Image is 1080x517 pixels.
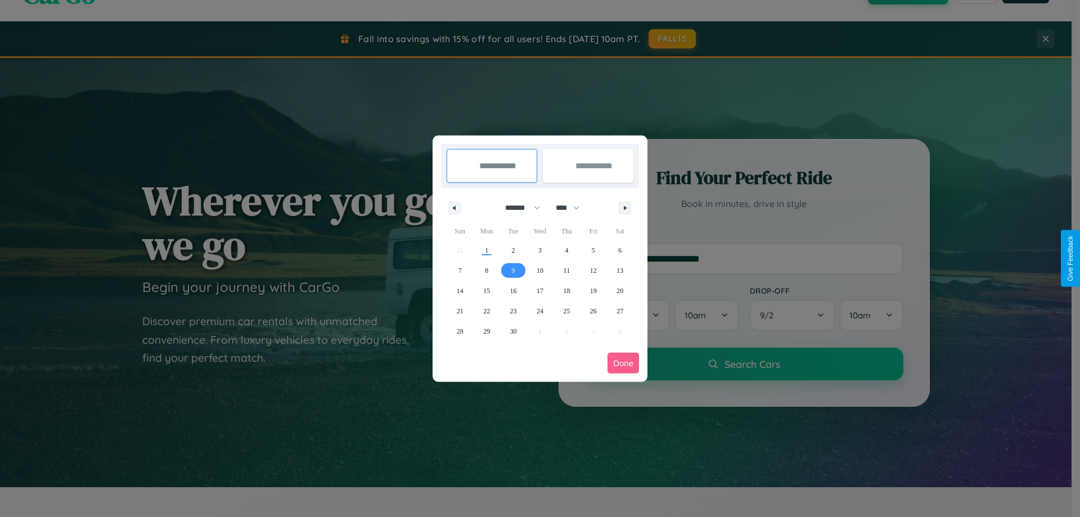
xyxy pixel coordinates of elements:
[500,301,526,321] button: 23
[512,240,515,260] span: 2
[592,240,595,260] span: 5
[500,321,526,341] button: 30
[1066,236,1074,281] div: Give Feedback
[473,321,499,341] button: 29
[447,301,473,321] button: 21
[580,260,606,281] button: 12
[457,321,463,341] span: 28
[473,281,499,301] button: 15
[526,301,553,321] button: 24
[473,240,499,260] button: 1
[500,281,526,301] button: 16
[607,240,633,260] button: 6
[580,301,606,321] button: 26
[607,281,633,301] button: 20
[526,260,553,281] button: 10
[458,260,462,281] span: 7
[563,281,570,301] span: 18
[526,240,553,260] button: 3
[447,281,473,301] button: 14
[553,240,580,260] button: 4
[616,260,623,281] span: 13
[510,321,517,341] span: 30
[580,281,606,301] button: 19
[447,260,473,281] button: 7
[607,353,639,374] button: Done
[537,260,543,281] span: 10
[553,222,580,240] span: Thu
[500,240,526,260] button: 2
[565,240,568,260] span: 4
[483,321,490,341] span: 29
[526,281,553,301] button: 17
[580,222,606,240] span: Fri
[526,222,553,240] span: Wed
[607,260,633,281] button: 13
[616,301,623,321] span: 27
[537,301,543,321] span: 24
[590,281,597,301] span: 19
[607,301,633,321] button: 27
[510,301,517,321] span: 23
[457,301,463,321] span: 21
[500,260,526,281] button: 9
[483,301,490,321] span: 22
[473,260,499,281] button: 8
[500,222,526,240] span: Tue
[537,281,543,301] span: 17
[553,301,580,321] button: 25
[485,260,488,281] span: 8
[618,240,622,260] span: 6
[510,281,517,301] span: 16
[564,260,570,281] span: 11
[473,222,499,240] span: Mon
[538,240,542,260] span: 3
[590,301,597,321] span: 26
[553,260,580,281] button: 11
[580,240,606,260] button: 5
[457,281,463,301] span: 14
[607,222,633,240] span: Sat
[616,281,623,301] span: 20
[447,222,473,240] span: Sun
[553,281,580,301] button: 18
[590,260,597,281] span: 12
[512,260,515,281] span: 9
[483,281,490,301] span: 15
[563,301,570,321] span: 25
[473,301,499,321] button: 22
[447,321,473,341] button: 28
[485,240,488,260] span: 1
